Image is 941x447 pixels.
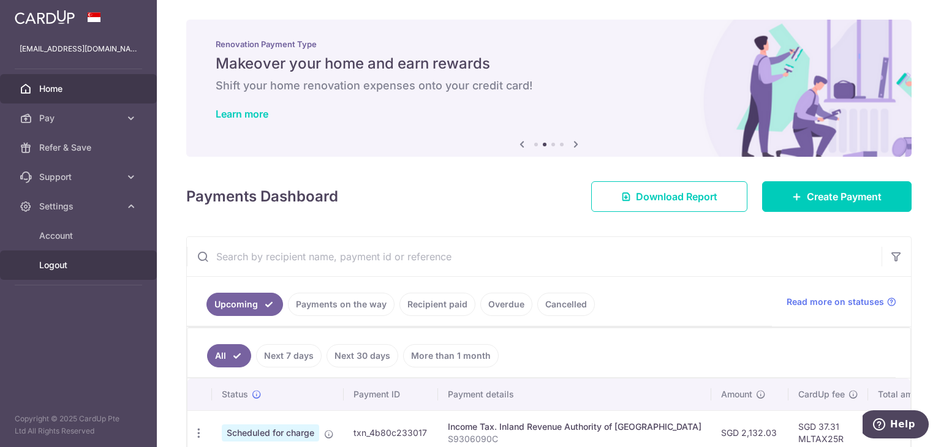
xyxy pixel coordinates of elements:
a: Cancelled [537,293,595,316]
span: Status [222,388,248,400]
th: Payment ID [344,378,438,410]
img: CardUp [15,10,75,24]
span: Amount [721,388,752,400]
input: Search by recipient name, payment id or reference [187,237,882,276]
h5: Makeover your home and earn rewards [216,54,882,73]
a: Read more on statuses [787,296,896,308]
span: Refer & Save [39,141,120,154]
span: Scheduled for charge [222,424,319,441]
span: Home [39,83,120,95]
a: More than 1 month [403,344,499,367]
a: Upcoming [206,293,283,316]
p: Renovation Payment Type [216,39,882,49]
div: Income Tax. Inland Revenue Authority of [GEOGRAPHIC_DATA] [448,421,701,433]
a: Learn more [216,108,268,120]
p: [EMAIL_ADDRESS][DOMAIN_NAME] [20,43,137,55]
a: Next 7 days [256,344,322,367]
span: Download Report [636,189,717,204]
h4: Payments Dashboard [186,186,338,208]
iframe: Opens a widget where you can find more information [863,410,929,441]
a: Next 30 days [327,344,398,367]
a: Recipient paid [399,293,475,316]
th: Payment details [438,378,711,410]
span: Support [39,171,120,183]
span: Create Payment [807,189,882,204]
span: Logout [39,259,120,271]
a: Create Payment [762,181,912,212]
span: Pay [39,112,120,124]
span: Account [39,230,120,242]
a: Overdue [480,293,532,316]
h6: Shift your home renovation expenses onto your credit card! [216,78,882,93]
a: Payments on the way [288,293,395,316]
a: Download Report [591,181,747,212]
p: S9306090C [448,433,701,445]
span: CardUp fee [798,388,845,400]
span: Read more on statuses [787,296,884,308]
span: Total amt. [878,388,918,400]
img: Renovation banner [186,20,912,157]
a: All [207,344,251,367]
span: Settings [39,200,120,212]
